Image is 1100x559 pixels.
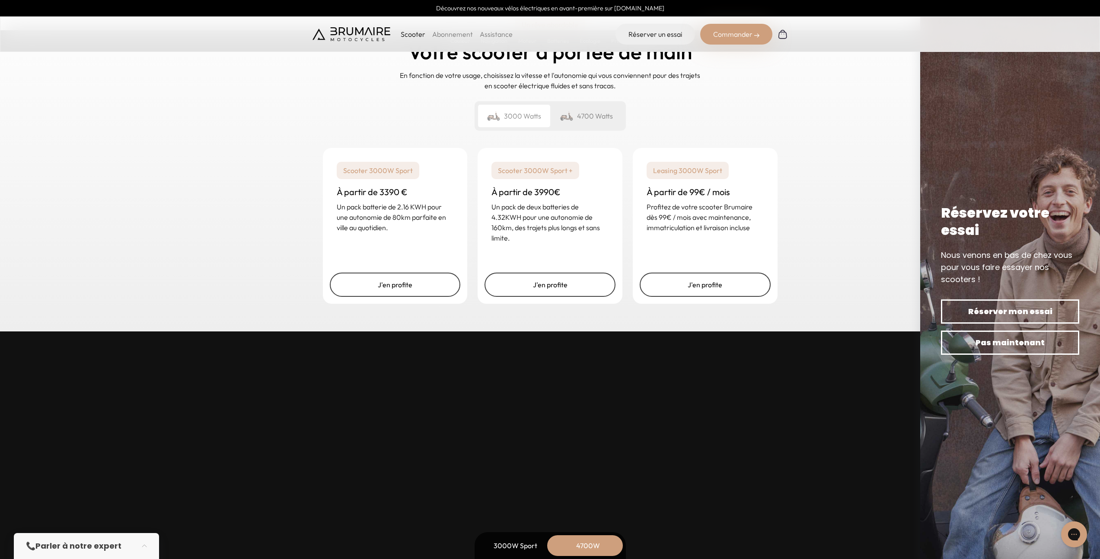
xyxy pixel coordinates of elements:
[337,186,454,198] h3: À partir de 3390 €
[615,24,695,45] a: Réserver un essai
[481,535,550,556] div: 3000W Sport
[491,162,579,179] p: Scooter 3000W Sport +
[401,29,425,39] p: Scooter
[550,105,622,127] div: 4700 Watts
[478,105,550,127] div: 3000 Watts
[337,162,419,179] p: Scooter 3000W Sport
[1057,518,1091,550] iframe: Gorgias live chat messenger
[337,202,454,233] p: Un pack batterie de 2.16 KWH pour une autonomie de 80km parfaite en ville au quotidien.
[491,202,609,243] p: Un pack de deux batteries de 4.32KWH pour une autonomie de 160km, des trajets plus longs et sans ...
[647,186,764,198] h3: À partir de 99€ / mois
[330,273,461,297] a: J'en profite
[754,33,759,38] img: right-arrow-2.png
[399,70,701,91] p: En fonction de votre usage, choisissez la vitesse et l'autonomie qui vous conviennent pour des tr...
[491,186,609,198] h3: À partir de 3990€
[408,40,692,63] h2: Votre scooter à portée de main
[700,24,772,45] div: Commander
[778,29,788,39] img: Panier
[647,162,729,179] p: Leasing 3000W Sport
[640,273,771,297] a: J'en profite
[312,27,390,41] img: Brumaire Motocycles
[432,30,473,39] a: Abonnement
[554,535,623,556] div: 4700W
[480,30,513,39] a: Assistance
[647,202,764,233] p: Profitez de votre scooter Brumaire dès 99€ / mois avec maintenance, immatriculation et livraison ...
[485,273,615,297] a: J'en profite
